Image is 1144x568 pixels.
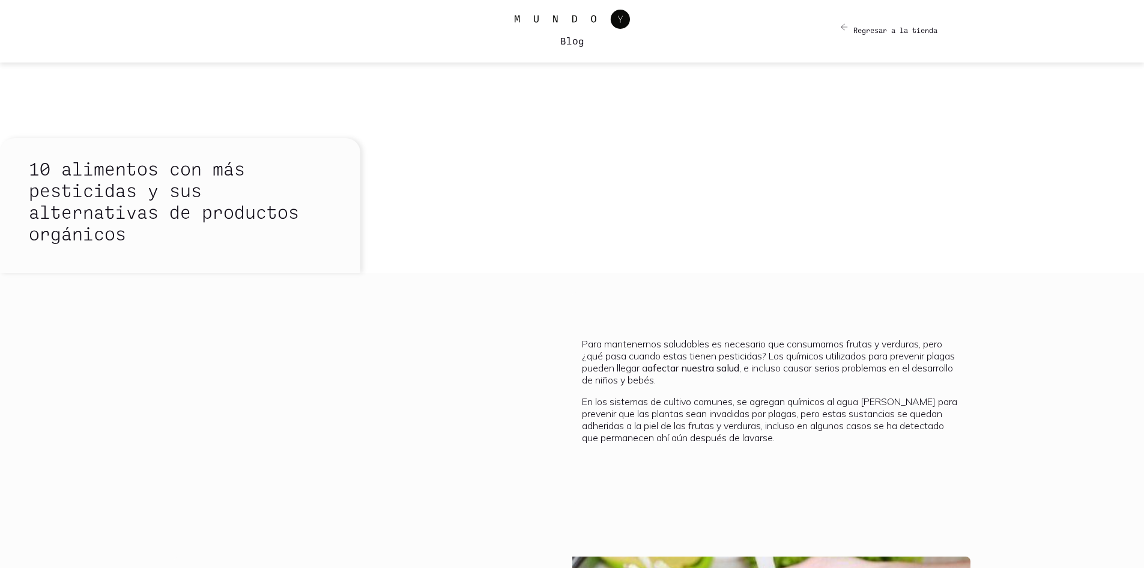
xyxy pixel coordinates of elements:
[582,338,961,386] p: Para mantenernos saludables es necesario que consumamos frutas y verduras, pero ¿qué pasa cuando ...
[647,362,739,374] b: afectar nuestra salud
[560,34,584,48] h4: Blog
[212,10,933,53] a: Blog
[29,157,322,244] h2: 10 alimentos con más pesticidas y sus alternativas de productos orgánicos
[840,23,937,40] a: Regresar a la tienda
[582,395,961,444] p: En los sistemas de cultivo comunes, se agregan químicos al agua [PERSON_NAME] para prevenir que l...
[853,20,937,35] h6: Regresar a la tienda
